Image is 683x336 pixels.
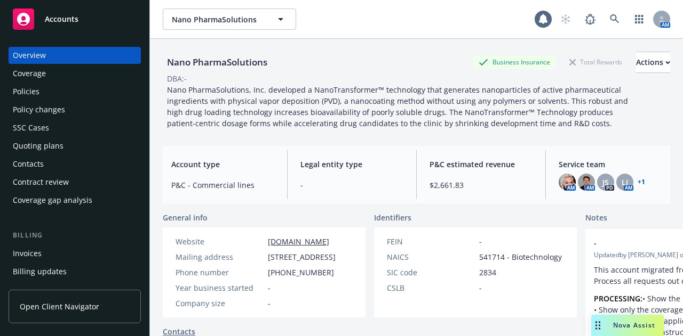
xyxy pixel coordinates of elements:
[9,263,141,280] a: Billing updates
[374,212,411,223] span: Identifiers
[176,251,264,263] div: Mailing address
[13,245,42,262] div: Invoices
[430,179,533,191] span: $2,661.83
[479,267,496,278] span: 2834
[176,282,264,293] div: Year business started
[268,236,329,247] a: [DOMAIN_NAME]
[13,155,44,173] div: Contacts
[9,137,141,154] a: Quoting plans
[579,9,601,30] a: Report a Bug
[268,267,334,278] span: [PHONE_NUMBER]
[13,47,46,64] div: Overview
[479,282,482,293] span: -
[45,15,78,23] span: Accounts
[13,263,67,280] div: Billing updates
[9,119,141,136] a: SSC Cases
[9,245,141,262] a: Invoices
[176,267,264,278] div: Phone number
[13,83,39,100] div: Policies
[636,52,670,73] button: Actions
[602,177,609,188] span: JS
[9,155,141,173] a: Contacts
[171,179,274,191] span: P&C - Commercial lines
[594,293,642,304] strong: PROCESSING:
[430,159,533,170] span: P&C estimated revenue
[176,236,264,247] div: Website
[9,192,141,209] a: Coverage gap analysis
[387,282,475,293] div: CSLB
[167,73,187,84] div: DBA: -
[268,251,336,263] span: [STREET_ADDRESS]
[268,298,271,309] span: -
[13,192,92,209] div: Coverage gap analysis
[559,174,576,191] img: photo
[13,65,46,82] div: Coverage
[163,212,208,223] span: General info
[387,267,475,278] div: SIC code
[300,179,403,191] span: -
[585,212,607,225] span: Notes
[622,177,628,188] span: LI
[564,55,628,69] div: Total Rewards
[13,137,63,154] div: Quoting plans
[604,9,625,30] a: Search
[13,174,69,191] div: Contract review
[9,101,141,118] a: Policy changes
[9,174,141,191] a: Contract review
[167,85,630,128] span: Nano PharmaSolutions, Inc. developed a NanoTransformer™ technology that generates nanoparticles o...
[9,83,141,100] a: Policies
[9,47,141,64] a: Overview
[555,9,576,30] a: Start snowing
[9,230,141,241] div: Billing
[171,159,274,170] span: Account type
[578,174,595,191] img: photo
[9,65,141,82] a: Coverage
[613,321,655,330] span: Nova Assist
[591,315,664,336] button: Nova Assist
[300,159,403,170] span: Legal entity type
[172,14,264,25] span: Nano PharmaSolutions
[473,55,555,69] div: Business Insurance
[20,301,99,312] span: Open Client Navigator
[268,282,271,293] span: -
[559,159,662,170] span: Service team
[387,236,475,247] div: FEIN
[479,251,562,263] span: 541714 - Biotechnology
[629,9,650,30] a: Switch app
[9,4,141,34] a: Accounts
[591,315,605,336] div: Drag to move
[163,9,296,30] button: Nano PharmaSolutions
[479,236,482,247] span: -
[13,119,49,136] div: SSC Cases
[387,251,475,263] div: NAICS
[176,298,264,309] div: Company size
[163,55,272,69] div: Nano PharmaSolutions
[13,101,65,118] div: Policy changes
[638,179,645,185] a: +1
